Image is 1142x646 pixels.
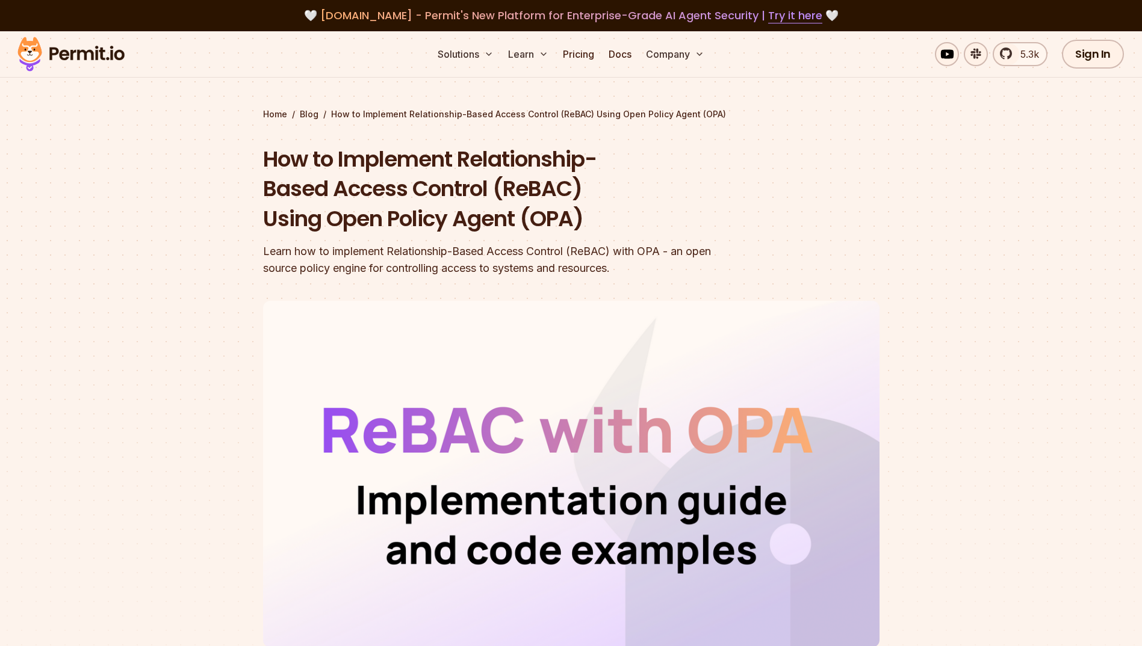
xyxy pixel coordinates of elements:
[263,243,725,277] div: Learn how to implement Relationship-Based Access Control (ReBAC) with OPA - an open source policy...
[1013,47,1039,61] span: 5.3k
[433,42,498,66] button: Solutions
[263,144,725,234] h1: How to Implement Relationship-Based Access Control (ReBAC) Using Open Policy Agent (OPA)
[503,42,553,66] button: Learn
[768,8,822,23] a: Try it here
[558,42,599,66] a: Pricing
[993,42,1047,66] a: 5.3k
[1062,40,1124,69] a: Sign In
[12,34,130,75] img: Permit logo
[263,108,287,120] a: Home
[263,108,880,120] div: / /
[641,42,709,66] button: Company
[29,7,1113,24] div: 🤍 🤍
[300,108,318,120] a: Blog
[320,8,822,23] span: [DOMAIN_NAME] - Permit's New Platform for Enterprise-Grade AI Agent Security |
[604,42,636,66] a: Docs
